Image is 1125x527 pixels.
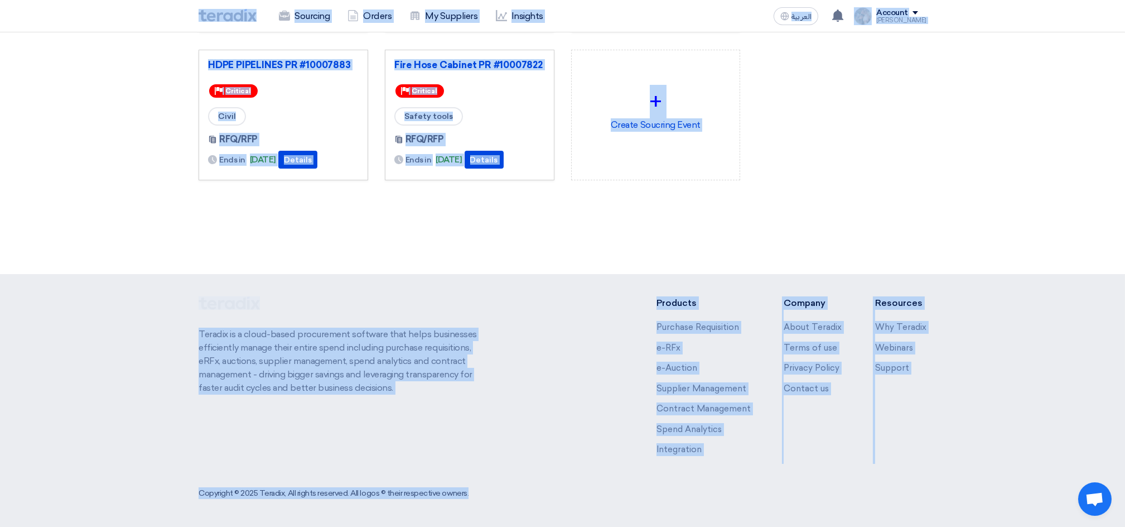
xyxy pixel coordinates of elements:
a: Spend Analytics [656,424,722,434]
span: [DATE] [436,154,462,166]
a: Webinars [875,343,913,353]
a: Supplier Management [656,384,746,394]
span: العربية [791,13,812,21]
span: Ends in [219,154,245,166]
a: Sourcing [270,4,339,28]
span: RFQ/RFP [405,133,444,146]
a: Fire Hose Cabinet PR #10007822 [394,59,545,70]
div: Account [876,8,908,18]
a: Support [875,363,909,373]
span: Civil [208,107,246,126]
li: Company [784,296,842,310]
span: Critical [225,87,251,95]
button: Details [465,151,504,169]
a: Integration [656,444,702,454]
span: RFQ/RFP [219,133,258,146]
a: e-Auction [656,363,697,373]
a: Orders [339,4,400,28]
a: Contact us [784,384,829,394]
span: Ends in [405,154,432,166]
a: Why Teradix [875,322,926,332]
li: Products [656,296,751,310]
button: العربية [774,7,818,25]
a: About Teradix [784,322,842,332]
div: Create Soucring Event [581,59,731,157]
span: Safety tools [394,107,463,126]
span: Critical [412,87,437,95]
button: Details [278,151,317,169]
img: file_1710751448746.jpg [854,7,872,25]
a: Contract Management [656,404,751,414]
a: e-RFx [656,343,680,353]
div: Copyright © 2025 Teradix, All rights reserved. All logos © their respective owners. [199,487,469,499]
div: Open chat [1078,482,1112,516]
a: Privacy Policy [784,363,839,373]
p: Teradix is a cloud-based procurement software that helps businesses efficiently manage their enti... [199,328,490,395]
a: Purchase Requisition [656,322,739,332]
li: Resources [875,296,926,310]
a: Terms of use [784,343,837,353]
div: [PERSON_NAME] [876,17,926,23]
span: [DATE] [250,154,276,166]
img: Teradix logo [199,9,257,22]
div: + [581,85,731,118]
a: HDPE PIPELINES PR #10007883 [208,59,359,70]
a: My Suppliers [400,4,486,28]
a: Insights [487,4,552,28]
